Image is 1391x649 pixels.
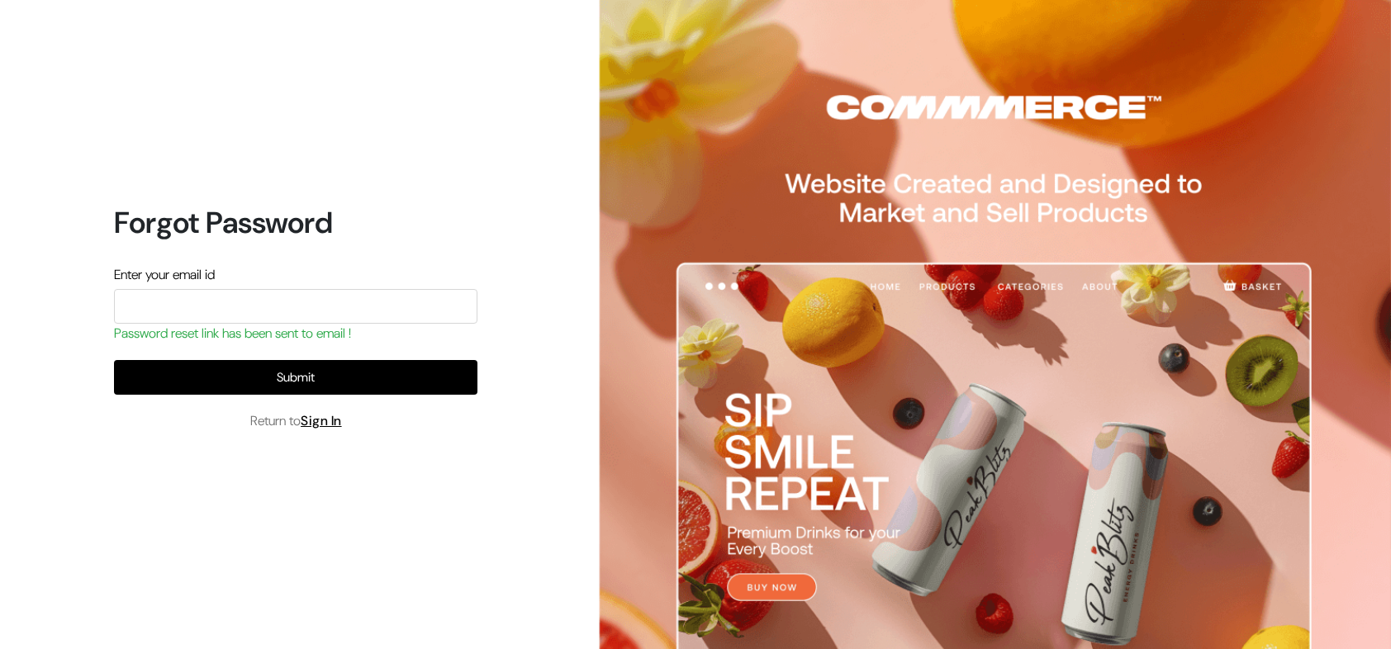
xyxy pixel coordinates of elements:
span: Return to [250,411,342,431]
div: Password reset link has been sent to email ! [114,324,477,343]
button: Submit [114,360,477,395]
a: Sign In [301,412,342,429]
h1: Forgot Password [114,205,477,240]
label: Enter your email id [114,265,215,285]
